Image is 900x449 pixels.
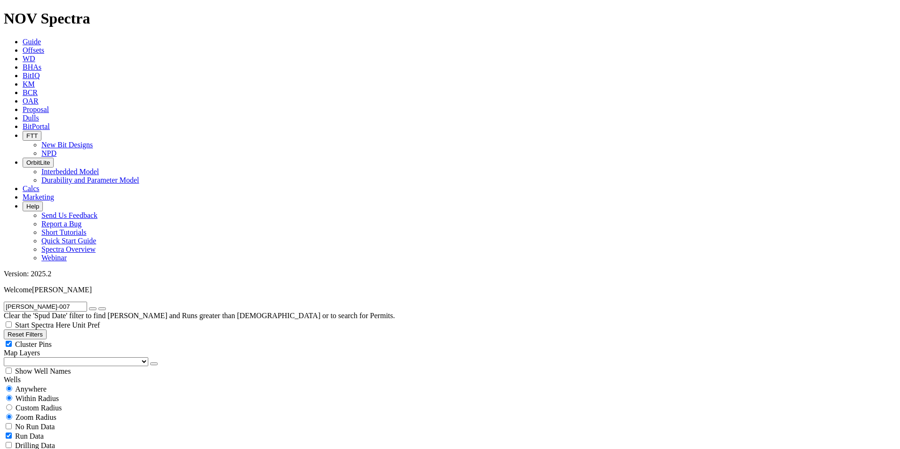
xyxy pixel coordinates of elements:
[23,80,35,88] a: KM
[41,228,87,236] a: Short Tutorials
[41,220,81,228] a: Report a Bug
[23,38,41,46] a: Guide
[4,286,896,294] p: Welcome
[23,114,39,122] a: Dulls
[4,329,47,339] button: Reset Filters
[16,404,62,412] span: Custom Radius
[4,270,896,278] div: Version: 2025.2
[15,367,71,375] span: Show Well Names
[26,159,50,166] span: OrbitLite
[23,63,41,71] a: BHAs
[6,321,12,328] input: Start Spectra Here
[41,141,93,149] a: New Bit Designs
[23,131,41,141] button: FTT
[15,423,55,431] span: No Run Data
[23,55,35,63] a: WD
[23,158,54,168] button: OrbitLite
[4,10,896,27] h1: NOV Spectra
[4,302,87,312] input: Search
[23,97,39,105] a: OAR
[41,237,96,245] a: Quick Start Guide
[15,340,52,348] span: Cluster Pins
[23,122,50,130] a: BitPortal
[23,201,43,211] button: Help
[15,385,47,393] span: Anywhere
[4,312,395,320] span: Clear the 'Spud Date' filter to find [PERSON_NAME] and Runs greater than [DEMOGRAPHIC_DATA] or to...
[26,132,38,139] span: FTT
[4,376,896,384] div: Wells
[15,432,44,440] span: Run Data
[72,321,100,329] span: Unit Pref
[23,184,40,192] a: Calcs
[23,193,54,201] a: Marketing
[41,254,67,262] a: Webinar
[16,413,56,421] span: Zoom Radius
[4,349,40,357] span: Map Layers
[41,168,99,176] a: Interbedded Model
[41,245,96,253] a: Spectra Overview
[23,105,49,113] a: Proposal
[23,72,40,80] a: BitIQ
[26,203,39,210] span: Help
[16,394,59,402] span: Within Radius
[32,286,92,294] span: [PERSON_NAME]
[23,88,38,96] a: BCR
[23,46,44,54] a: Offsets
[15,321,70,329] span: Start Spectra Here
[41,149,56,157] a: NPD
[41,211,97,219] a: Send Us Feedback
[41,176,139,184] a: Durability and Parameter Model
